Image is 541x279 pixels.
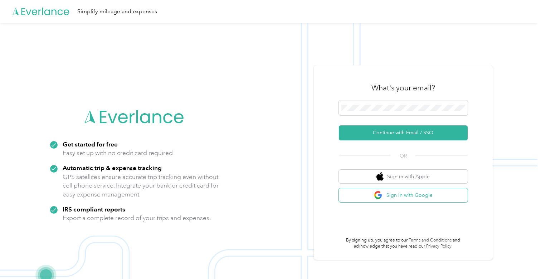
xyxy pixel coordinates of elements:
[426,244,452,249] a: Privacy Policy
[339,125,468,140] button: Continue with Email / SSO
[376,172,384,181] img: apple logo
[409,238,452,243] a: Terms and Conditions
[63,214,211,223] p: Export a complete record of your trips and expenses.
[77,7,157,16] div: Simplify mileage and expenses
[391,152,416,160] span: OR
[339,188,468,202] button: google logoSign in with Google
[371,83,435,93] h3: What's your email?
[63,164,162,171] strong: Automatic trip & expense tracking
[63,140,118,148] strong: Get started for free
[339,237,468,250] p: By signing up, you agree to our and acknowledge that you have read our .
[63,173,219,199] p: GPS satellites ensure accurate trip tracking even without cell phone service. Integrate your bank...
[339,170,468,184] button: apple logoSign in with Apple
[63,149,173,158] p: Easy set up with no credit card required
[374,191,383,200] img: google logo
[63,205,125,213] strong: IRS compliant reports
